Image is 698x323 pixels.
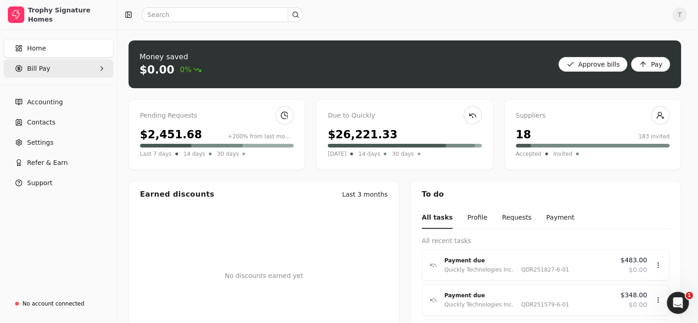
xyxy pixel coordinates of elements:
div: Suppliers [516,111,670,121]
div: To do [411,181,681,207]
div: 183 invited [638,132,670,141]
span: Contacts [27,118,56,127]
span: Support [27,178,52,188]
span: $348.00 [620,290,647,300]
div: Quickly Technologies Inc. [444,265,514,274]
div: QDR251579-6-01 [517,300,569,309]
div: Pending Requests [140,111,294,121]
button: Support [4,174,113,192]
a: Home [4,39,113,57]
div: Money saved [140,51,201,62]
div: Payment due [444,291,613,300]
span: 14 days [184,149,205,159]
span: $0.00 [629,265,647,275]
button: Payment [546,207,574,229]
a: No account connected [4,295,113,312]
div: $26,221.33 [328,126,397,143]
iframe: Intercom live chat [667,292,689,314]
span: 30 days [392,149,413,159]
div: All recent tasks [422,236,670,246]
div: Trophy Signature Homes [28,6,109,24]
div: +200% from last month [228,132,294,141]
div: Earned discounts [140,189,214,200]
a: Contacts [4,113,113,131]
span: 1 [686,292,693,299]
span: 0% [180,64,201,75]
span: 14 days [358,149,380,159]
button: All tasks [422,207,452,229]
div: QDR251827-6-01 [517,265,569,274]
input: Search [141,7,303,22]
div: No account connected [22,300,84,308]
span: Bill Pay [27,64,50,74]
span: $0.00 [629,300,647,310]
button: Bill Pay [4,59,113,78]
div: $0.00 [140,62,174,77]
div: $2,451.68 [140,126,202,143]
div: No discounts earned yet [225,256,303,295]
div: Payment due [444,256,613,265]
div: Due to Quickly [328,111,481,121]
span: Accounting [27,97,63,107]
div: Quickly Technologies Inc. [444,300,514,309]
span: 30 days [217,149,239,159]
button: Profile [467,207,487,229]
span: Refer & Earn [27,158,68,168]
a: Settings [4,133,113,152]
button: T [672,7,687,22]
div: 18 [516,126,531,143]
span: $483.00 [620,255,647,265]
div: Last 3 months [342,190,388,199]
span: Home [27,44,46,53]
button: Pay [631,57,670,72]
button: Refer & Earn [4,153,113,172]
span: Settings [27,138,53,147]
span: [DATE] [328,149,346,159]
button: Requests [502,207,531,229]
span: Last 7 days [140,149,172,159]
span: Accepted [516,149,542,159]
button: Approve bills [558,57,628,72]
span: Invited [553,149,572,159]
a: Accounting [4,93,113,111]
